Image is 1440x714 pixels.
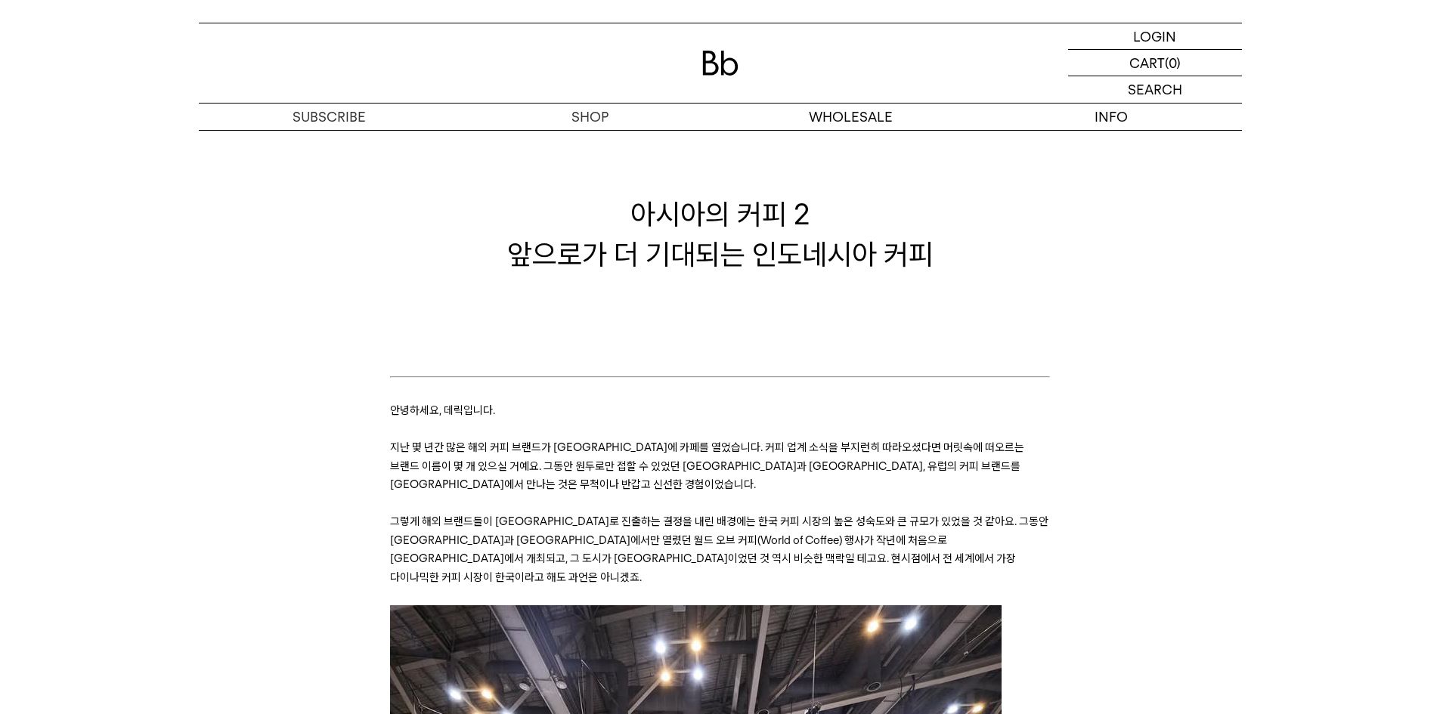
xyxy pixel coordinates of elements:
a: SUBSCRIBE [199,104,460,130]
p: (0) [1165,50,1181,76]
p: CART [1129,50,1165,76]
a: LOGIN [1068,23,1242,50]
h1: 아시아의 커피 2 앞으로가 더 기대되는 인도네시아 커피 [199,194,1242,274]
span: 그렇게 해외 브랜드들이 [GEOGRAPHIC_DATA]로 진출하는 결정을 내린 배경에는 한국 커피 시장의 높은 성숙도와 큰 규모가 있었을 것 같아요. 그동안 [GEOGRAPH... [390,515,1048,583]
p: LOGIN [1133,23,1176,49]
p: INFO [981,104,1242,130]
p: SEARCH [1128,76,1182,103]
span: 안녕하세요, 데릭입니다. [390,403,495,417]
span: 지난 몇 년간 많은 해외 커피 브랜드가 [GEOGRAPHIC_DATA]에 카페를 열었습니다. 커피 업계 소식을 부지런히 따라오셨다면 머릿속에 떠오르는 브랜드 이름이 몇 개 있... [390,440,1024,491]
p: WHOLESALE [720,104,981,130]
a: SHOP [460,104,720,130]
img: 로고 [702,51,739,76]
a: CART (0) [1068,50,1242,76]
